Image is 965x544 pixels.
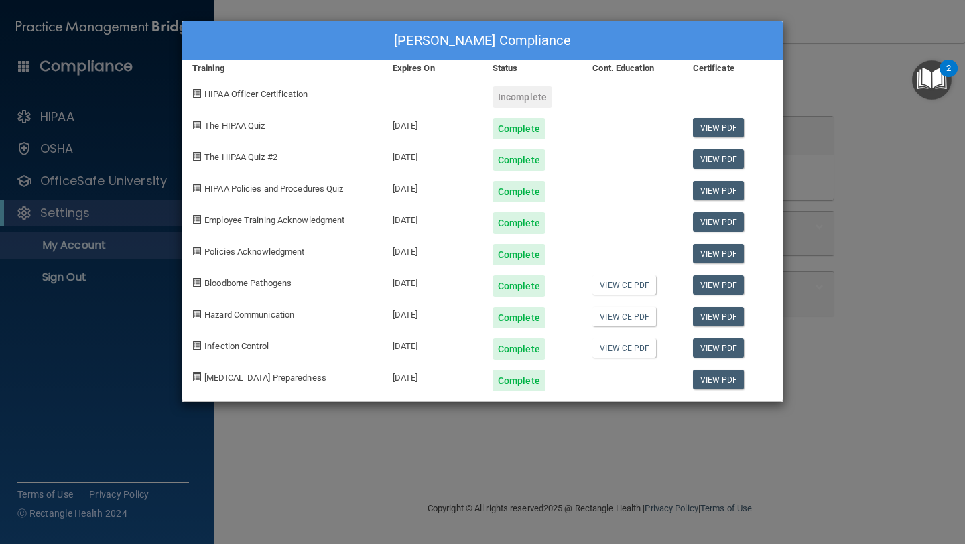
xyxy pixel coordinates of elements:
[383,202,482,234] div: [DATE]
[912,60,952,100] button: Open Resource Center, 2 new notifications
[693,275,745,295] a: View PDF
[693,244,745,263] a: View PDF
[204,89,308,99] span: HIPAA Officer Certification
[946,68,951,86] div: 2
[493,181,545,202] div: Complete
[204,278,292,288] span: Bloodborne Pathogens
[204,341,269,351] span: Infection Control
[383,108,482,139] div: [DATE]
[383,234,482,265] div: [DATE]
[493,118,545,139] div: Complete
[493,86,552,108] div: Incomplete
[493,338,545,360] div: Complete
[582,60,682,76] div: Cont. Education
[204,121,265,131] span: The HIPAA Quiz
[493,149,545,171] div: Complete
[383,328,482,360] div: [DATE]
[383,60,482,76] div: Expires On
[383,139,482,171] div: [DATE]
[693,338,745,358] a: View PDF
[592,275,656,295] a: View CE PDF
[493,212,545,234] div: Complete
[204,247,304,257] span: Policies Acknowledgment
[592,307,656,326] a: View CE PDF
[204,184,343,194] span: HIPAA Policies and Procedures Quiz
[383,297,482,328] div: [DATE]
[693,181,745,200] a: View PDF
[693,118,745,137] a: View PDF
[482,60,582,76] div: Status
[693,149,745,169] a: View PDF
[182,21,783,60] div: [PERSON_NAME] Compliance
[383,171,482,202] div: [DATE]
[182,60,383,76] div: Training
[493,307,545,328] div: Complete
[693,212,745,232] a: View PDF
[204,310,294,320] span: Hazard Communication
[683,60,783,76] div: Certificate
[693,307,745,326] a: View PDF
[383,360,482,391] div: [DATE]
[204,372,326,383] span: [MEDICAL_DATA] Preparedness
[693,370,745,389] a: View PDF
[383,265,482,297] div: [DATE]
[204,215,344,225] span: Employee Training Acknowledgment
[493,275,545,297] div: Complete
[592,338,656,358] a: View CE PDF
[493,244,545,265] div: Complete
[493,370,545,391] div: Complete
[204,152,277,162] span: The HIPAA Quiz #2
